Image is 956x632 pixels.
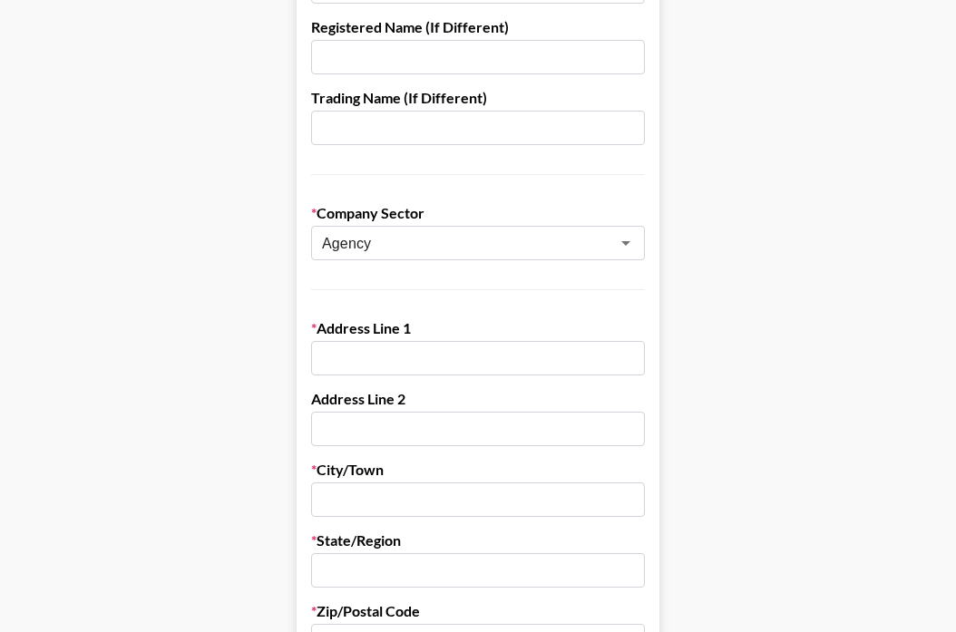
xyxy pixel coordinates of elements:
[311,602,645,620] label: Zip/Postal Code
[311,390,645,408] label: Address Line 2
[311,18,645,36] label: Registered Name (If Different)
[311,204,645,222] label: Company Sector
[311,531,645,549] label: State/Region
[311,89,645,107] label: Trading Name (If Different)
[311,461,645,479] label: City/Town
[311,319,645,337] label: Address Line 1
[613,230,639,256] button: Open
